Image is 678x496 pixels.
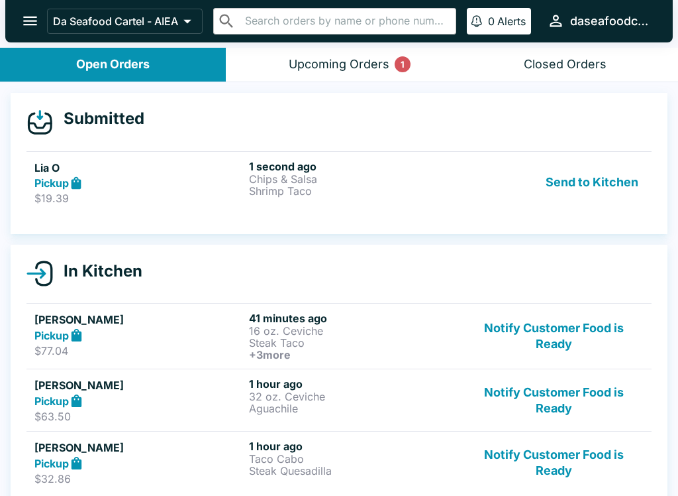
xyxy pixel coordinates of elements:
[53,261,142,281] h4: In Kitchen
[249,337,458,349] p: Steak Taco
[34,395,69,408] strong: Pickup
[47,9,203,34] button: Da Seafood Cartel - AIEA
[464,312,644,361] button: Notify Customer Food is Ready
[497,15,526,28] p: Alerts
[249,440,458,453] h6: 1 hour ago
[249,185,458,197] p: Shrimp Taco
[34,160,244,176] h5: Lia O
[34,410,244,423] p: $63.50
[34,377,244,393] h5: [PERSON_NAME]
[34,344,244,357] p: $77.04
[34,312,244,328] h5: [PERSON_NAME]
[542,7,657,35] button: daseafoodcartel
[570,13,652,29] div: daseafoodcartel
[488,15,495,28] p: 0
[249,403,458,414] p: Aguachile
[464,377,644,423] button: Notify Customer Food is Ready
[464,440,644,485] button: Notify Customer Food is Ready
[249,173,458,185] p: Chips & Salsa
[524,57,606,72] div: Closed Orders
[249,453,458,465] p: Taco Cabo
[249,160,458,173] h6: 1 second ago
[53,15,178,28] p: Da Seafood Cartel - AIEA
[241,12,450,31] input: Search orders by name or phone number
[249,465,458,477] p: Steak Quesadilla
[26,151,652,214] a: Lia OPickup$19.391 second agoChips & SalsaShrimp TacoSend to Kitchen
[401,58,405,71] p: 1
[34,192,244,205] p: $19.39
[540,160,644,206] button: Send to Kitchen
[34,329,69,342] strong: Pickup
[249,349,458,361] h6: + 3 more
[249,377,458,391] h6: 1 hour ago
[289,57,389,72] div: Upcoming Orders
[76,57,150,72] div: Open Orders
[26,431,652,493] a: [PERSON_NAME]Pickup$32.861 hour agoTaco CaboSteak QuesadillaNotify Customer Food is Ready
[53,109,144,129] h4: Submitted
[13,4,47,38] button: open drawer
[26,369,652,431] a: [PERSON_NAME]Pickup$63.501 hour ago32 oz. CevicheAguachileNotify Customer Food is Ready
[249,391,458,403] p: 32 oz. Ceviche
[34,440,244,456] h5: [PERSON_NAME]
[34,472,244,485] p: $32.86
[34,457,69,470] strong: Pickup
[249,312,458,325] h6: 41 minutes ago
[249,325,458,337] p: 16 oz. Ceviche
[34,176,69,190] strong: Pickup
[26,303,652,369] a: [PERSON_NAME]Pickup$77.0441 minutes ago16 oz. CevicheSteak Taco+3moreNotify Customer Food is Ready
